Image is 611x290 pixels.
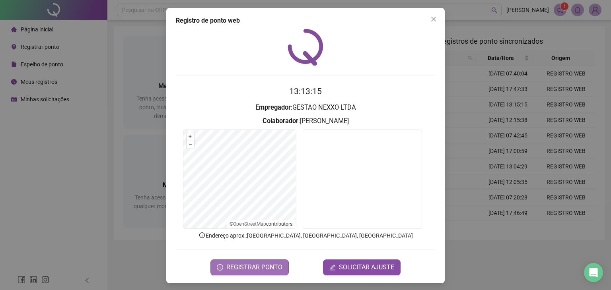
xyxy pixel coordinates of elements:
h3: : GESTAO NEXXO LTDA [176,102,435,113]
h3: : [PERSON_NAME] [176,116,435,126]
time: 13:13:15 [289,87,322,96]
span: clock-circle [217,264,223,271]
button: – [187,141,194,149]
button: + [187,133,194,141]
strong: Colaborador [263,117,298,125]
button: Close [427,13,440,25]
span: SOLICITAR AJUSTE [339,263,394,272]
a: OpenStreetMap [233,221,266,227]
button: editSOLICITAR AJUSTE [323,259,401,275]
li: © contributors. [230,221,294,227]
span: close [430,16,437,22]
span: REGISTRAR PONTO [226,263,282,272]
p: Endereço aprox. : [GEOGRAPHIC_DATA], [GEOGRAPHIC_DATA], [GEOGRAPHIC_DATA] [176,231,435,240]
div: Open Intercom Messenger [584,263,603,282]
div: Registro de ponto web [176,16,435,25]
img: QRPoint [288,29,323,66]
span: edit [329,264,336,271]
span: info-circle [198,232,206,239]
strong: Empregador [255,104,291,111]
button: REGISTRAR PONTO [210,259,289,275]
